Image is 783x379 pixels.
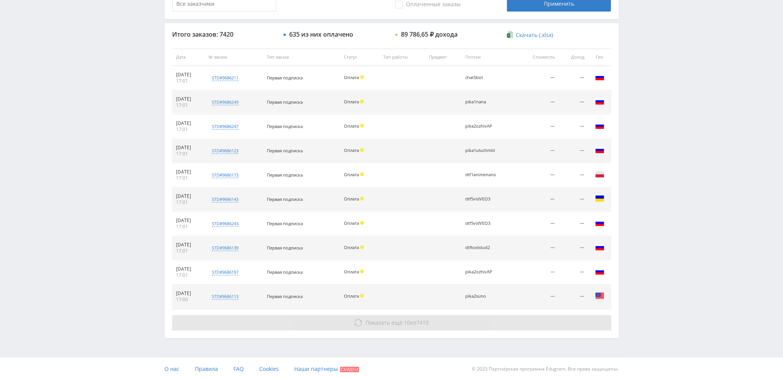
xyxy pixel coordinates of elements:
span: Холд [360,270,364,273]
span: Холд [360,75,364,79]
span: Первая подписка [267,245,303,251]
span: Оплата [344,269,359,275]
span: Скачать (.xlsx) [516,32,553,38]
span: Первая подписка [267,269,303,275]
div: std#9686143 [212,196,238,202]
span: Скидки [340,367,359,372]
td: — [558,285,588,309]
div: 17:01 [176,199,201,206]
th: Тип работы [379,49,425,66]
img: rus.png [595,243,604,252]
div: [DATE] [176,242,201,248]
div: dtf1animenano [465,172,500,177]
div: Итого заказов: 7420 [172,31,276,38]
span: Правила [195,365,218,372]
img: ukr.png [595,194,604,203]
div: pika1nana [465,99,500,104]
span: 10 [404,319,410,326]
div: [DATE] [176,217,201,224]
div: 17:01 [176,102,201,108]
img: rus.png [595,267,604,276]
div: [DATE] [176,266,201,272]
div: std#9686173 [212,172,238,178]
span: Холд [360,294,364,298]
div: pika2ozhivAP [465,270,500,275]
span: FAQ [233,365,244,372]
td: — [558,260,588,285]
div: 17:01 [176,151,201,157]
span: Первая подписка [267,172,303,178]
td: — [558,212,588,236]
img: rus.png [595,145,604,155]
th: Тип заказа [263,49,340,66]
span: Первая подписка [267,293,303,299]
span: Показать ещё [366,319,402,326]
div: std#9686249 [212,99,238,105]
span: Оплата [344,172,359,177]
span: из [366,319,429,326]
button: Показать ещё 10из7410 [172,315,611,330]
th: № заказа [205,49,263,66]
div: [DATE] [176,290,201,296]
span: Оплата [344,147,359,153]
div: dtfkodstud2 [465,245,500,250]
th: Дата [172,49,205,66]
td: — [516,66,558,90]
img: rus.png [595,72,604,82]
td: — [516,285,558,309]
span: Оплата [344,196,359,202]
th: Предмет [425,49,461,66]
div: std#9686211 [212,75,238,81]
div: dtf5vidVEO3 [465,197,500,202]
div: 635 из них оплачено [289,31,353,38]
span: Холд [360,124,364,128]
div: pika1uluchmid [465,148,500,153]
span: Оплата [344,123,359,129]
th: Гео [588,49,611,66]
span: Наши партнеры [294,365,338,372]
th: Доход [558,49,588,66]
span: Оплаченные заказы [395,1,461,8]
span: Холд [360,245,364,249]
td: — [558,139,588,163]
div: [DATE] [176,96,201,102]
td: — [516,212,558,236]
td: — [516,260,558,285]
a: Скачать (.xlsx) [507,31,553,39]
div: 17:01 [176,272,201,278]
div: [DATE] [176,72,201,78]
span: Оплата [344,293,359,299]
span: Первая подписка [267,221,303,226]
span: Cookies [259,365,279,372]
span: Первая подписка [267,123,303,129]
img: rus.png [595,121,604,130]
img: rus.png [595,97,604,106]
div: [DATE] [176,145,201,151]
div: 17:01 [176,224,201,230]
td: — [516,187,558,212]
td: — [516,163,558,187]
div: 17:01 [176,175,201,181]
div: 17:01 [176,78,201,84]
div: [DATE] [176,120,201,126]
div: 17:01 [176,248,201,254]
img: xlsx [507,31,513,39]
div: dtf5vidVEO3 [465,221,500,226]
img: usa.png [595,291,604,300]
div: pika2suno [465,294,500,299]
img: rus.png [595,218,604,227]
div: std#9686113 [212,293,238,300]
th: Потоки [461,49,516,66]
th: Статус [340,49,380,66]
img: pol.png [595,170,604,179]
span: Холд [360,197,364,200]
div: [DATE] [176,169,201,175]
td: — [558,90,588,115]
td: — [516,236,558,260]
div: std#9686243 [212,221,238,227]
td: — [516,139,558,163]
span: Первая подписка [267,196,303,202]
td: — [516,115,558,139]
span: Первая подписка [267,148,303,153]
div: [DATE] [176,193,201,199]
